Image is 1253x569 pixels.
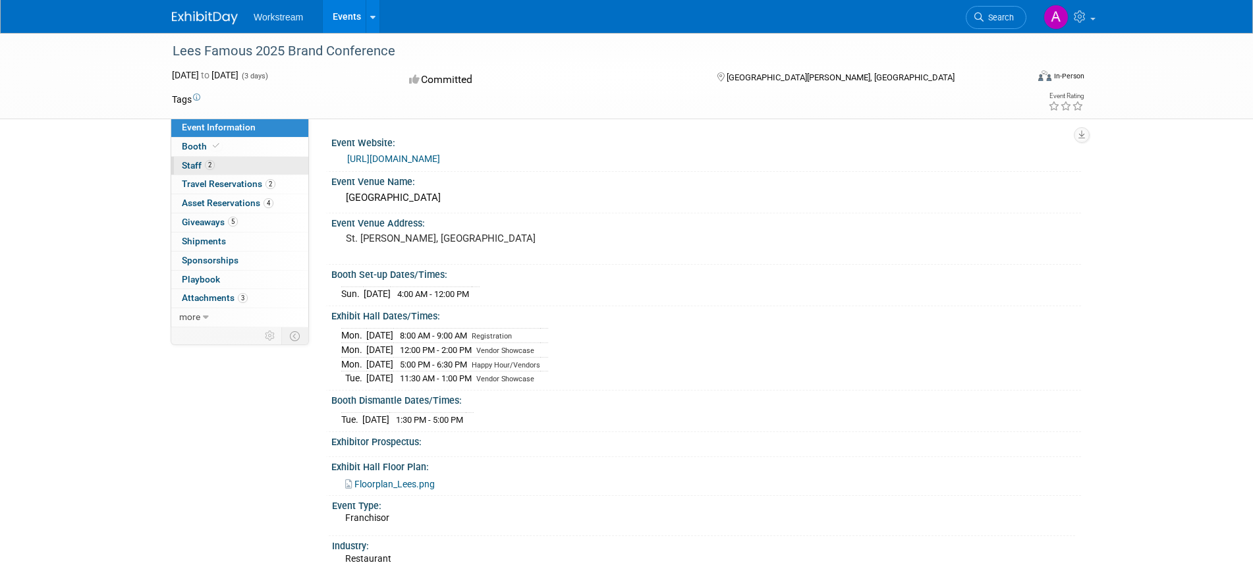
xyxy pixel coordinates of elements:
[331,432,1081,448] div: Exhibitor Prospectus:
[171,252,308,270] a: Sponsorships
[171,289,308,308] a: Attachments3
[345,553,391,564] span: Restaurant
[331,172,1081,188] div: Event Venue Name:
[171,138,308,156] a: Booth
[332,536,1075,553] div: Industry:
[400,373,472,383] span: 11:30 AM - 1:00 PM
[172,93,200,106] td: Tags
[347,153,440,164] a: [URL][DOMAIN_NAME]
[264,198,273,208] span: 4
[331,306,1081,323] div: Exhibit Hall Dates/Times:
[228,217,238,227] span: 5
[341,342,366,357] td: Mon.
[1038,70,1051,81] img: Format-Inperson.png
[331,457,1081,474] div: Exhibit Hall Floor Plan:
[182,160,215,171] span: Staff
[1044,5,1069,30] img: Andrew Walters
[366,342,393,357] td: [DATE]
[400,331,467,340] span: 8:00 AM - 9:00 AM
[168,40,1007,63] div: Lees Famous 2025 Brand Conference
[171,213,308,232] a: Giveaways5
[331,391,1081,407] div: Booth Dismantle Dates/Times:
[396,415,463,425] span: 1:30 PM - 5:00 PM
[182,292,248,303] span: Attachments
[341,371,366,385] td: Tue.
[727,72,955,82] span: [GEOGRAPHIC_DATA][PERSON_NAME], [GEOGRAPHIC_DATA]
[172,11,238,24] img: ExhibitDay
[354,479,435,489] span: Floorplan_Lees.png
[265,179,275,189] span: 2
[400,345,472,355] span: 12:00 PM - 2:00 PM
[397,289,469,299] span: 4:00 AM - 12:00 PM
[405,68,696,92] div: Committed
[171,194,308,213] a: Asset Reservations4
[332,496,1075,512] div: Event Type:
[179,312,200,322] span: more
[259,327,282,344] td: Personalize Event Tab Strip
[282,327,309,344] td: Toggle Event Tabs
[182,141,222,151] span: Booth
[171,119,308,137] a: Event Information
[476,346,534,355] span: Vendor Showcase
[341,413,362,427] td: Tue.
[476,375,534,383] span: Vendor Showcase
[199,70,211,80] span: to
[472,332,512,340] span: Registration
[1048,93,1084,99] div: Event Rating
[341,188,1071,208] div: [GEOGRAPHIC_DATA]
[213,142,219,149] i: Booth reservation complete
[171,175,308,194] a: Travel Reservations2
[366,371,393,385] td: [DATE]
[341,357,366,371] td: Mon.
[341,329,366,343] td: Mon.
[400,360,467,369] span: 5:00 PM - 6:30 PM
[171,232,308,251] a: Shipments
[331,213,1081,230] div: Event Venue Address:
[182,198,273,208] span: Asset Reservations
[182,217,238,227] span: Giveaways
[345,479,435,489] a: Floorplan_Lees.png
[966,6,1026,29] a: Search
[362,413,389,427] td: [DATE]
[205,160,215,170] span: 2
[984,13,1014,22] span: Search
[172,70,238,80] span: [DATE] [DATE]
[171,271,308,289] a: Playbook
[182,236,226,246] span: Shipments
[238,293,248,303] span: 3
[182,274,220,284] span: Playbook
[346,232,629,244] pre: St. [PERSON_NAME], [GEOGRAPHIC_DATA]
[345,512,389,523] span: Franchisor
[472,361,540,369] span: Happy Hour/Vendors
[364,287,391,301] td: [DATE]
[240,72,268,80] span: (3 days)
[171,308,308,327] a: more
[171,157,308,175] a: Staff2
[331,133,1081,149] div: Event Website:
[366,329,393,343] td: [DATE]
[949,68,1084,88] div: Event Format
[182,178,275,189] span: Travel Reservations
[331,265,1081,281] div: Booth Set-up Dates/Times:
[366,357,393,371] td: [DATE]
[182,122,256,132] span: Event Information
[1053,71,1084,81] div: In-Person
[182,255,238,265] span: Sponsorships
[341,287,364,301] td: Sun.
[254,12,303,22] span: Workstream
